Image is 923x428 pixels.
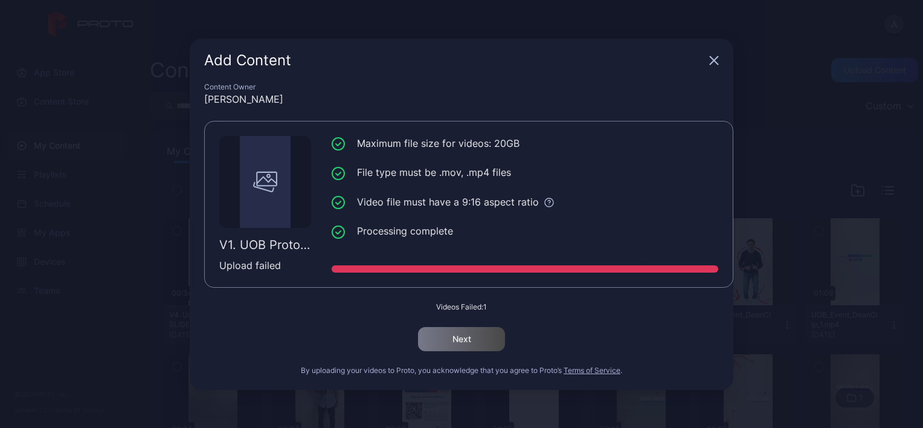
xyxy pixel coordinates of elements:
div: Upload failed [219,258,311,273]
div: Content Owner [204,82,719,92]
li: Video file must have a 9:16 aspect ratio [332,195,718,210]
div: Next [452,334,471,344]
div: Add Content [204,53,704,68]
button: Next [418,327,505,351]
button: Terms of Service [564,366,620,375]
div: By uploading your videos to Proto, you acknowledge that you agree to Proto’s . [204,366,719,375]
li: File type must be .mov, .mp4 files [332,165,718,180]
div: [PERSON_NAME] [204,92,719,106]
li: Maximum file size for videos: 20GB [332,136,718,151]
li: Processing complete [332,224,718,239]
div: V1. UOB Proto INTRO - D1(2).mp4 [219,238,311,252]
div: Videos Failed: 1 [204,302,719,312]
